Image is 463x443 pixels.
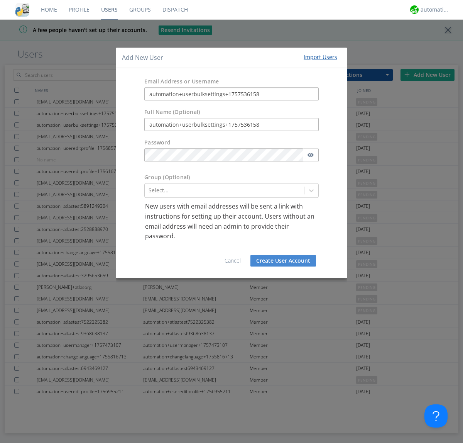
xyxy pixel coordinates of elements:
label: Group (Optional) [144,174,190,182]
label: Full Name (Optional) [144,109,200,116]
p: New users with email addresses will be sent a link with instructions for setting up their account... [145,202,318,241]
div: Import Users [304,53,337,61]
input: Julie Appleseed [144,118,319,131]
button: Create User Account [250,255,316,266]
a: Cancel [225,257,241,264]
img: cddb5a64eb264b2086981ab96f4c1ba7 [15,3,29,17]
label: Password [144,139,171,147]
input: e.g. email@address.com, Housekeeping1 [144,88,319,101]
h4: Add New User [122,53,163,62]
div: automation+atlas [421,6,449,14]
label: Email Address or Username [144,78,219,86]
img: d2d01cd9b4174d08988066c6d424eccd [410,5,419,14]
